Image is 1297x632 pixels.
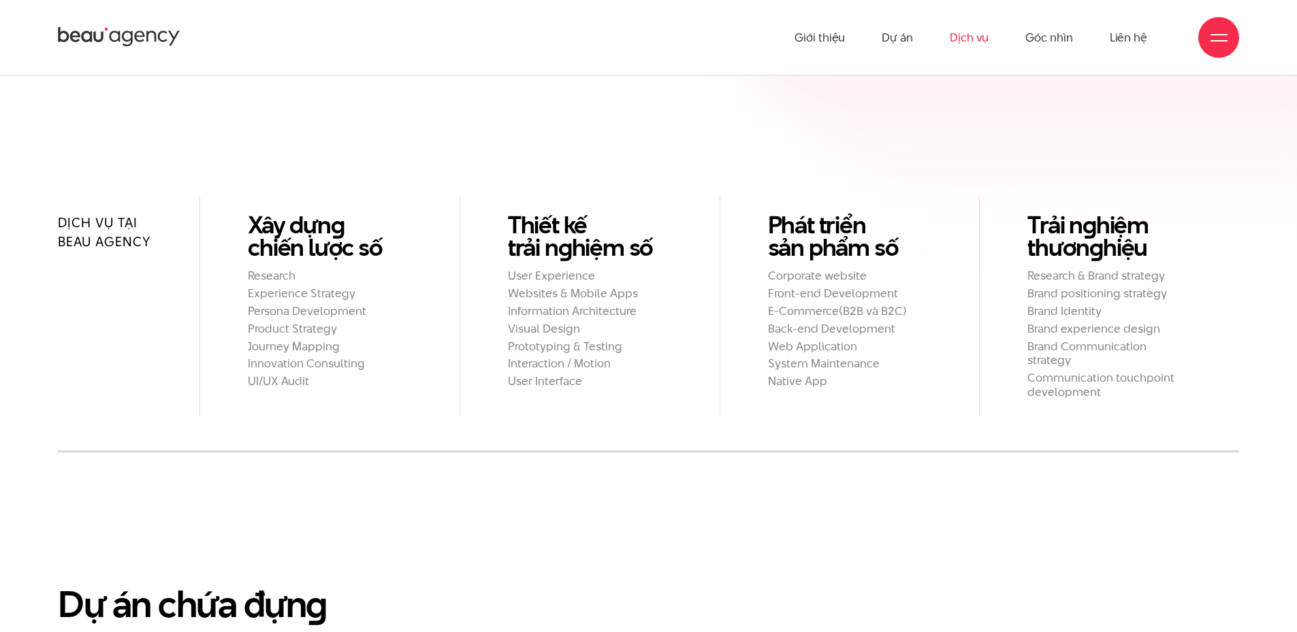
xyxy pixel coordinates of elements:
en: g [1089,231,1103,264]
en: g [306,578,327,629]
h2: Information Architecture [508,304,672,318]
h2: Front-end Development [768,286,932,301]
h2: Websites & Mobile Apps [508,286,672,301]
h2: Visual Design [508,322,672,336]
h2: Persona Development [248,304,412,318]
h2: UI/UX Audit [248,374,412,388]
h2: Brand Identity [1027,304,1191,318]
h2: Back-end Development [768,322,932,336]
h2: Brand Communication strategy [1027,339,1191,368]
h2: Innovation Consulting [248,356,412,371]
a: Phát triểnsản phẩm số [768,214,932,259]
h2: Journey Mapping [248,339,412,354]
h2: User Experience [508,269,672,283]
h2: System Maintenance [768,356,932,371]
h2: Experience Strategy [248,286,412,301]
h2: Brand experience design [1027,322,1191,336]
h2: E-Commerce(B2B và B2C) [768,304,932,318]
en: g [558,231,572,264]
h2: Web Application [768,339,932,354]
h2: Product Strategy [248,322,412,336]
h2: Corporate website [768,269,932,283]
h2: Communication touchpoint development [1027,371,1191,399]
h2: User Interface [508,374,672,388]
a: Trải nghiệmthươnghiệu [1027,214,1191,259]
en: g [1083,208,1096,242]
en: g [331,208,345,242]
h2: Brand positioning strategy [1027,286,1191,301]
h2: Native App [768,374,932,388]
h2: Research [248,269,412,283]
h2: Research & Brand strategy [1027,269,1191,283]
a: Xây dựng chiến lược số [248,214,412,259]
a: Thiết kếtrải nghiệm số [508,214,672,259]
h2: Dịch vụ tại Beau Agency [58,214,172,252]
h2: Prototyping & Testing [508,339,672,354]
h2: Interaction / Motion [508,356,672,371]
